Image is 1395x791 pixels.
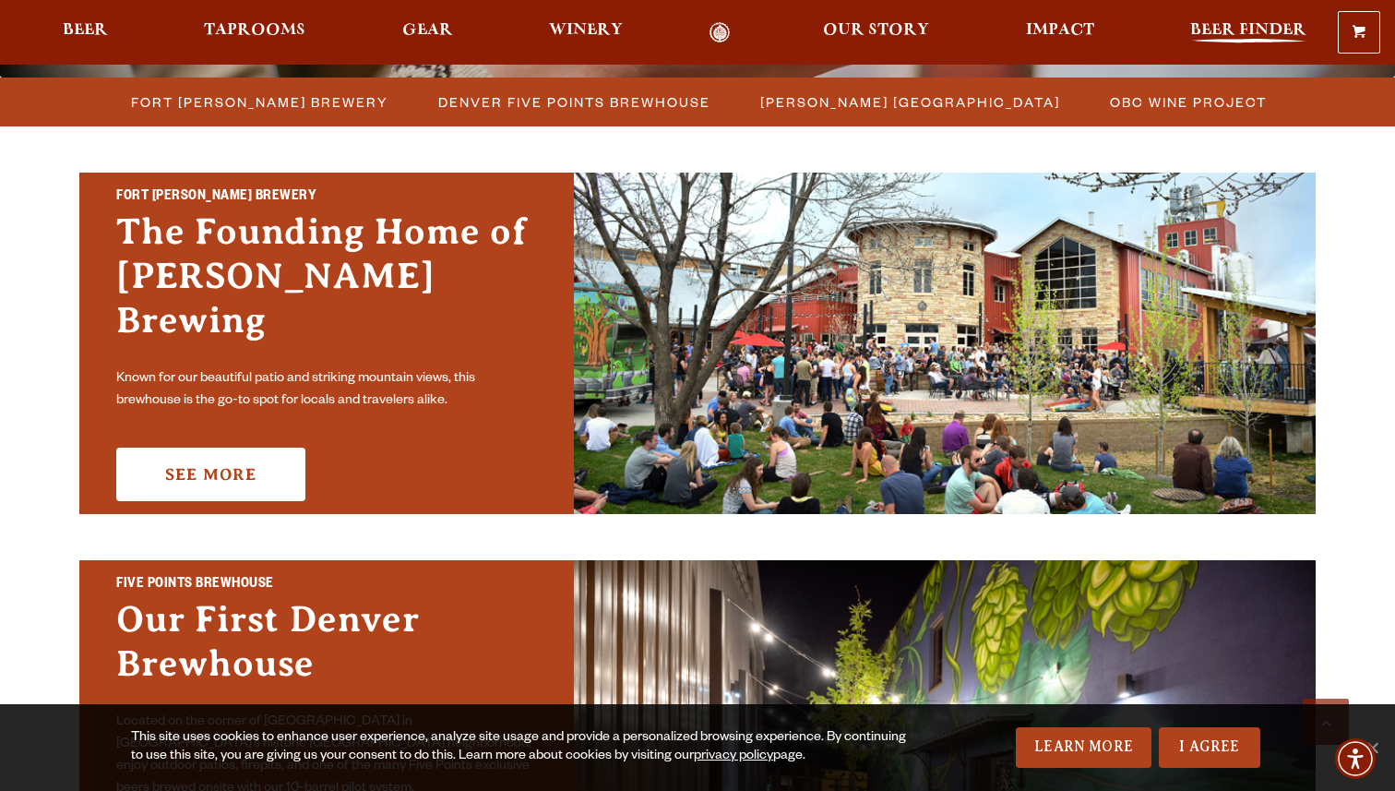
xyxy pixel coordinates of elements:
a: Beer [51,22,120,43]
span: Beer Finder [1190,23,1306,38]
div: This site uses cookies to enhance user experience, analyze site usage and provide a personalized ... [131,729,912,766]
a: Our Story [811,22,941,43]
a: I Agree [1159,727,1260,768]
p: Known for our beautiful patio and striking mountain views, this brewhouse is the go-to spot for l... [116,368,537,413]
h3: Our First Denver Brewhouse [116,597,537,704]
span: [PERSON_NAME] [GEOGRAPHIC_DATA] [760,89,1060,115]
a: Winery [537,22,635,43]
a: Taprooms [192,22,317,43]
span: Gear [402,23,453,38]
h2: Fort [PERSON_NAME] Brewery [116,186,537,210]
span: Beer [63,23,108,38]
span: Our Story [823,23,929,38]
a: Gear [390,22,465,43]
img: Fort Collins Brewery & Taproom' [574,173,1316,514]
a: OBC Wine Project [1099,89,1276,115]
a: Impact [1014,22,1106,43]
span: Winery [549,23,623,38]
div: Accessibility Menu [1335,738,1376,779]
a: privacy policy [694,749,773,764]
span: Fort [PERSON_NAME] Brewery [131,89,388,115]
a: Beer Finder [1178,22,1318,43]
a: Fort [PERSON_NAME] Brewery [120,89,398,115]
h3: The Founding Home of [PERSON_NAME] Brewing [116,210,537,361]
span: Taprooms [204,23,305,38]
a: See More [116,448,305,501]
a: [PERSON_NAME] [GEOGRAPHIC_DATA] [749,89,1069,115]
h2: Five Points Brewhouse [116,573,537,597]
span: Impact [1026,23,1094,38]
span: Denver Five Points Brewhouse [438,89,710,115]
a: Denver Five Points Brewhouse [427,89,720,115]
span: OBC Wine Project [1110,89,1267,115]
a: Odell Home [685,22,754,43]
a: Learn More [1016,727,1151,768]
a: Scroll to top [1303,699,1349,745]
